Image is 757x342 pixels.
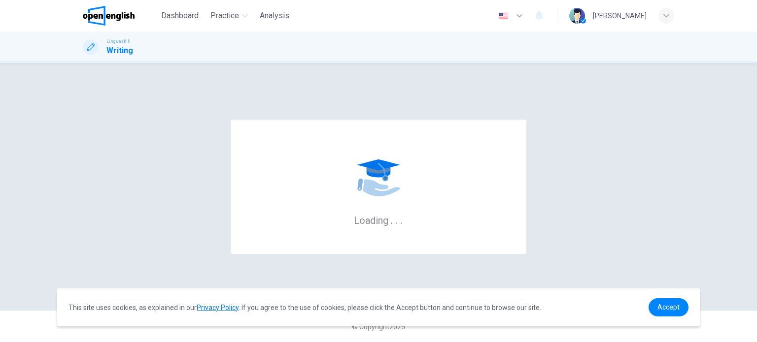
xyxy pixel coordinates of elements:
[69,304,541,311] span: This site uses cookies, as explained in our . If you agree to the use of cookies, please click th...
[657,303,680,311] span: Accept
[106,45,133,57] h1: Writing
[260,10,289,22] span: Analysis
[210,10,239,22] span: Practice
[497,12,510,20] img: en
[206,7,252,25] button: Practice
[593,10,647,22] div: [PERSON_NAME]
[57,288,700,326] div: cookieconsent
[157,7,203,25] button: Dashboard
[354,214,403,226] h6: Loading
[395,211,398,227] h6: .
[197,304,239,311] a: Privacy Policy
[83,6,135,26] img: OpenEnglish logo
[256,7,293,25] button: Analysis
[400,211,403,227] h6: .
[390,211,393,227] h6: .
[352,323,405,331] span: © Copyright 2025
[106,38,131,45] span: Linguaskill
[161,10,199,22] span: Dashboard
[569,8,585,24] img: Profile picture
[83,6,157,26] a: OpenEnglish logo
[649,298,688,316] a: dismiss cookie message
